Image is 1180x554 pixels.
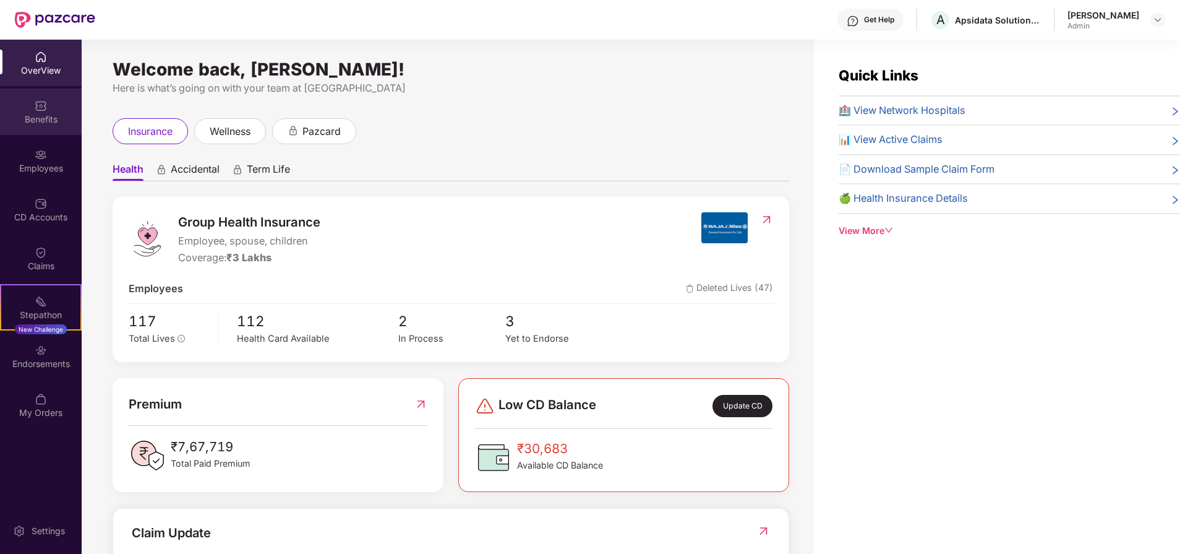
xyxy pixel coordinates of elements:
[1170,164,1180,178] span: right
[288,125,299,136] div: animation
[178,212,320,232] span: Group Health Insurance
[839,224,1180,238] div: View More
[132,524,211,543] div: Claim Update
[414,394,427,414] img: RedirectIcon
[1170,193,1180,207] span: right
[505,310,613,332] span: 3
[686,285,694,293] img: deleteIcon
[712,395,772,417] div: Update CD
[13,525,25,537] img: svg+xml;base64,PHN2ZyBpZD0iU2V0dGluZy0yMHgyMCIgeG1sbnM9Imh0dHA6Ly93d3cudzMub3JnLzIwMDAvc3ZnIiB3aW...
[35,149,47,161] img: svg+xml;base64,PHN2ZyBpZD0iRW1wbG95ZWVzIiB4bWxucz0iaHR0cDovL3d3dy53My5vcmcvMjAwMC9zdmciIHdpZHRoPS...
[398,310,506,332] span: 2
[35,51,47,63] img: svg+xml;base64,PHN2ZyBpZD0iSG9tZSIgeG1sbnM9Imh0dHA6Ly93d3cudzMub3JnLzIwMDAvc3ZnIiB3aWR0aD0iMjAiIG...
[839,132,943,148] span: 📊 View Active Claims
[701,212,748,243] img: insurerIcon
[129,281,183,297] span: Employees
[171,437,250,457] span: ₹7,67,719
[129,220,166,258] img: logo
[113,163,143,181] span: Health
[839,103,965,119] span: 🏥 View Network Hospitals
[210,124,250,139] span: wellness
[760,214,773,226] img: RedirectIcon
[35,246,47,259] img: svg+xml;base64,PHN2ZyBpZD0iQ2xhaW0iIHhtbG5zPSJodHRwOi8vd3d3LnczLm9yZy8yMDAwL3N2ZyIgd2lkdGg9IjIwIi...
[156,164,167,175] div: animation
[113,80,789,96] div: Here is what’s going on with your team at [GEOGRAPHIC_DATA]
[113,64,789,74] div: Welcome back, [PERSON_NAME]!
[28,525,69,537] div: Settings
[128,124,173,139] span: insurance
[475,439,512,476] img: CDBalanceIcon
[757,525,770,537] img: RedirectIcon
[955,14,1041,26] div: Apsidata Solutions Private Limited
[517,439,603,459] span: ₹30,683
[839,191,968,207] span: 🍏 Health Insurance Details
[35,197,47,210] img: svg+xml;base64,PHN2ZyBpZD0iQ0RfQWNjb3VudHMiIGRhdGEtbmFtZT0iQ0QgQWNjb3VudHMiIHhtbG5zPSJodHRwOi8vd3...
[517,459,603,472] span: Available CD Balance
[839,67,918,84] span: Quick Links
[15,324,67,334] div: New Challenge
[936,12,945,27] span: A
[35,100,47,112] img: svg+xml;base64,PHN2ZyBpZD0iQmVuZWZpdHMiIHhtbG5zPSJodHRwOi8vd3d3LnczLm9yZy8yMDAwL3N2ZyIgd2lkdGg9Ij...
[177,335,185,342] span: info-circle
[1170,134,1180,148] span: right
[35,295,47,308] img: svg+xml;base64,PHN2ZyB4bWxucz0iaHR0cDovL3d3dy53My5vcmcvMjAwMC9zdmciIHdpZHRoPSIyMSIgaGVpZ2h0PSIyMC...
[398,332,506,346] div: In Process
[864,15,894,25] div: Get Help
[35,393,47,405] img: svg+xml;base64,PHN2ZyBpZD0iTXlfT3JkZXJzIiBkYXRhLW5hbWU9Ik15IE9yZGVycyIgeG1sbnM9Imh0dHA6Ly93d3cudz...
[686,281,773,297] span: Deleted Lives (47)
[1170,105,1180,119] span: right
[178,233,320,249] span: Employee, spouse, children
[1153,15,1163,25] img: svg+xml;base64,PHN2ZyBpZD0iRHJvcGRvd24tMzJ4MzIiIHhtbG5zPSJodHRwOi8vd3d3LnczLm9yZy8yMDAwL3N2ZyIgd2...
[129,437,166,474] img: PaidPremiumIcon
[129,394,182,414] span: Premium
[171,163,220,181] span: Accidental
[475,396,495,416] img: svg+xml;base64,PHN2ZyBpZD0iRGFuZ2VyLTMyeDMyIiB4bWxucz0iaHR0cDovL3d3dy53My5vcmcvMjAwMC9zdmciIHdpZH...
[498,395,596,417] span: Low CD Balance
[129,333,175,344] span: Total Lives
[171,457,250,470] span: Total Paid Premium
[237,310,398,332] span: 112
[884,226,893,235] span: down
[505,332,613,346] div: Yet to Endorse
[839,162,994,178] span: 📄 Download Sample Claim Form
[15,12,95,28] img: New Pazcare Logo
[1067,21,1139,31] div: Admin
[226,251,271,264] span: ₹3 Lakhs
[178,250,320,266] div: Coverage:
[35,344,47,357] img: svg+xml;base64,PHN2ZyBpZD0iRW5kb3JzZW1lbnRzIiB4bWxucz0iaHR0cDovL3d3dy53My5vcmcvMjAwMC9zdmciIHdpZH...
[847,15,859,27] img: svg+xml;base64,PHN2ZyBpZD0iSGVscC0zMngzMiIgeG1sbnM9Imh0dHA6Ly93d3cudzMub3JnLzIwMDAvc3ZnIiB3aWR0aD...
[237,332,398,346] div: Health Card Available
[232,164,243,175] div: animation
[1067,9,1139,21] div: [PERSON_NAME]
[247,163,290,181] span: Term Life
[1,309,80,321] div: Stepathon
[302,124,341,139] span: pazcard
[129,310,209,332] span: 117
